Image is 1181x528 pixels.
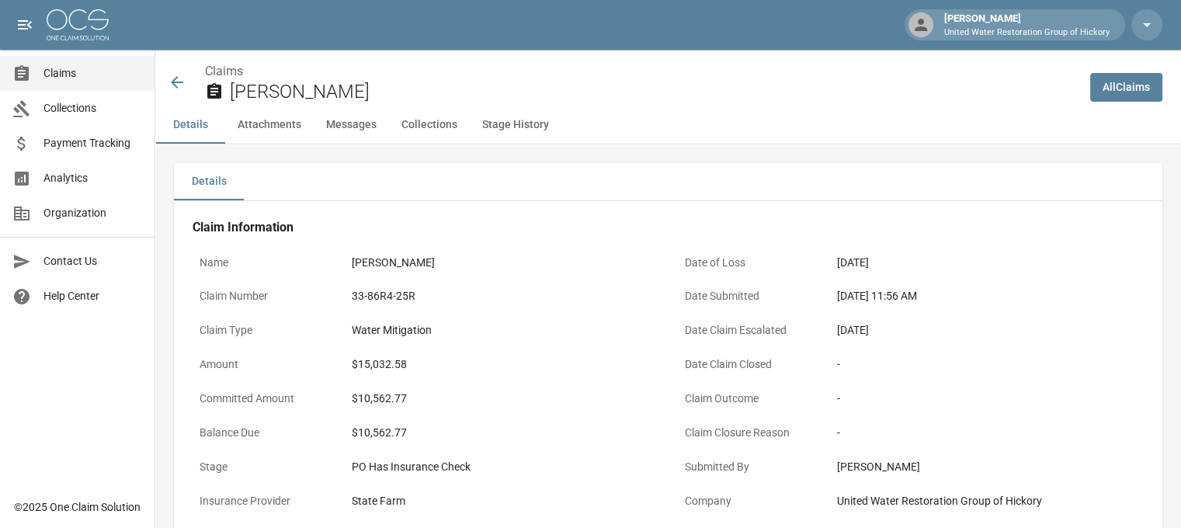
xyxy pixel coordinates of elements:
[205,62,1078,81] nav: breadcrumb
[352,391,652,407] div: $10,562.77
[174,163,244,200] button: Details
[837,493,1138,509] div: United Water Restoration Group of Hickory
[678,349,818,380] p: Date Claim Closed
[938,11,1116,39] div: [PERSON_NAME]
[837,425,1138,441] div: -
[678,486,818,516] p: Company
[678,281,818,311] p: Date Submitted
[678,315,818,346] p: Date Claim Escalated
[837,391,1138,407] div: -
[314,106,389,144] button: Messages
[352,255,652,271] div: [PERSON_NAME]
[837,288,1138,304] div: [DATE] 11:56 AM
[944,26,1110,40] p: United Water Restoration Group of Hickory
[43,100,142,116] span: Collections
[352,425,652,441] div: $10,562.77
[9,9,40,40] button: open drawer
[43,288,142,304] span: Help Center
[43,170,142,186] span: Analytics
[193,315,332,346] p: Claim Type
[352,493,652,509] div: State Farm
[155,106,225,144] button: Details
[1090,73,1162,102] a: AllClaims
[678,248,818,278] p: Date of Loss
[193,452,332,482] p: Stage
[43,135,142,151] span: Payment Tracking
[470,106,561,144] button: Stage History
[230,81,1078,103] h2: [PERSON_NAME]
[205,64,243,78] a: Claims
[837,322,1138,339] div: [DATE]
[352,356,652,373] div: $15,032.58
[352,459,652,475] div: PO Has Insurance Check
[43,253,142,269] span: Contact Us
[47,9,109,40] img: ocs-logo-white-transparent.png
[837,255,1138,271] div: [DATE]
[193,349,332,380] p: Amount
[43,65,142,82] span: Claims
[155,106,1181,144] div: anchor tabs
[837,356,1138,373] div: -
[678,384,818,414] p: Claim Outcome
[193,418,332,448] p: Balance Due
[352,322,652,339] div: Water Mitigation
[193,486,332,516] p: Insurance Provider
[678,418,818,448] p: Claim Closure Reason
[389,106,470,144] button: Collections
[678,452,818,482] p: Submitted By
[43,205,142,221] span: Organization
[193,248,332,278] p: Name
[837,459,1138,475] div: [PERSON_NAME]
[352,288,652,304] div: 33-86R4-25R
[225,106,314,144] button: Attachments
[193,384,332,414] p: Committed Amount
[14,499,141,515] div: © 2025 One Claim Solution
[193,281,332,311] p: Claim Number
[174,163,1162,200] div: details tabs
[193,220,1144,235] h4: Claim Information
